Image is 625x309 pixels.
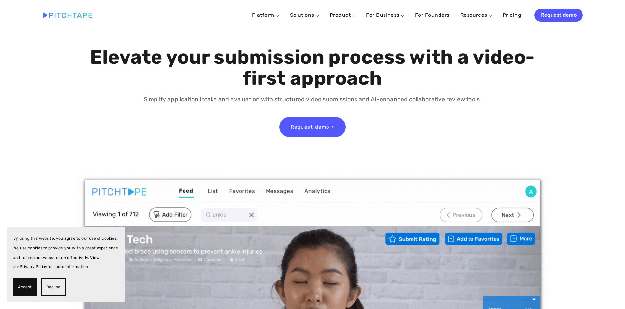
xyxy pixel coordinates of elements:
[252,12,279,18] a: Platform ⌵
[18,282,32,292] span: Accept
[20,264,48,269] a: Privacy Policy
[534,9,582,22] a: Request demo
[41,278,66,296] button: Decline
[415,9,450,21] a: For Founders
[290,12,319,18] a: Solutions ⌵
[279,117,346,137] a: Request demo >
[460,12,492,18] a: Resources ⌵
[13,278,37,296] button: Accept
[366,12,405,18] a: For Business ⌵
[7,227,125,302] section: Cookie banner
[88,47,537,89] h1: Elevate your submission process with a video-first approach
[503,9,521,21] a: Pricing
[43,12,92,18] img: Pitchtape | Video Submission Management Software
[330,12,355,18] a: Product ⌵
[46,282,60,292] span: Decline
[13,234,119,272] p: By using this website, you agree to our use of cookies. We use cookies to provide you with a grea...
[88,95,537,104] p: Simplify application intake and evaluation with structured video submissions and AI-enhanced coll...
